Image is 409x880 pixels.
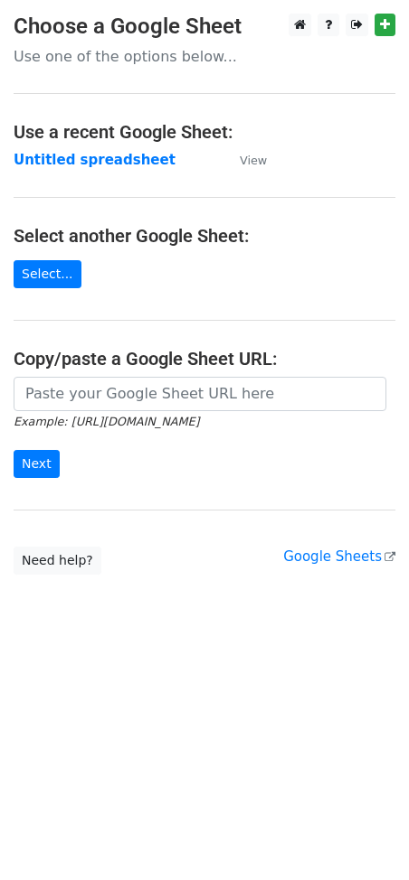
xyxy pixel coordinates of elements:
a: Select... [14,260,81,288]
h3: Choose a Google Sheet [14,14,395,40]
h4: Select another Google Sheet: [14,225,395,247]
a: Google Sheets [283,548,395,565]
h4: Copy/paste a Google Sheet URL: [14,348,395,370]
input: Next [14,450,60,478]
a: View [222,152,267,168]
small: View [240,154,267,167]
a: Untitled spreadsheet [14,152,176,168]
small: Example: [URL][DOMAIN_NAME] [14,415,199,428]
p: Use one of the options below... [14,47,395,66]
h4: Use a recent Google Sheet: [14,121,395,143]
input: Paste your Google Sheet URL here [14,377,386,411]
a: Need help? [14,547,101,575]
